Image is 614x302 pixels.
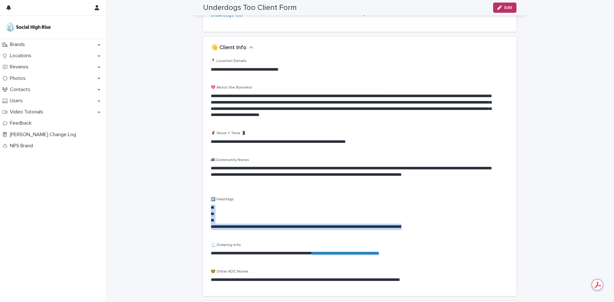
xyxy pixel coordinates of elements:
p: Reviews [7,64,34,70]
p: Video Tutorials [7,109,48,115]
span: #️⃣ Hashtags [211,197,234,201]
h2: 👋 Client Info [211,44,247,51]
span: 📃 Ordering Info [211,243,241,247]
p: Feedback [7,120,37,126]
p: Locations [7,53,36,59]
span: 📍 Location Details [211,59,247,63]
span: 🏙 Community Notes [211,158,249,162]
button: Edit [493,3,516,13]
p: Photos [7,75,31,81]
img: o5DnuTxEQV6sW9jFYBBf [5,21,52,34]
span: 🤓 Other KOC Notes [211,270,248,274]
p: - [364,12,509,19]
h2: Underdogs Too Client Form [203,3,297,12]
button: 👋 Client Info [211,44,254,51]
span: 💖 About the Business [211,86,252,89]
p: Contacts [7,87,35,93]
p: Brands [7,42,30,48]
p: [PERSON_NAME] Change Log [7,132,81,138]
span: Edit [504,5,512,10]
a: Underdogs Too [211,12,243,19]
p: NPS Brand [7,143,38,149]
p: Users [7,98,28,104]
span: 🦸‍♀️ Voice + Tone 🦹‍♀️ [211,131,246,135]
